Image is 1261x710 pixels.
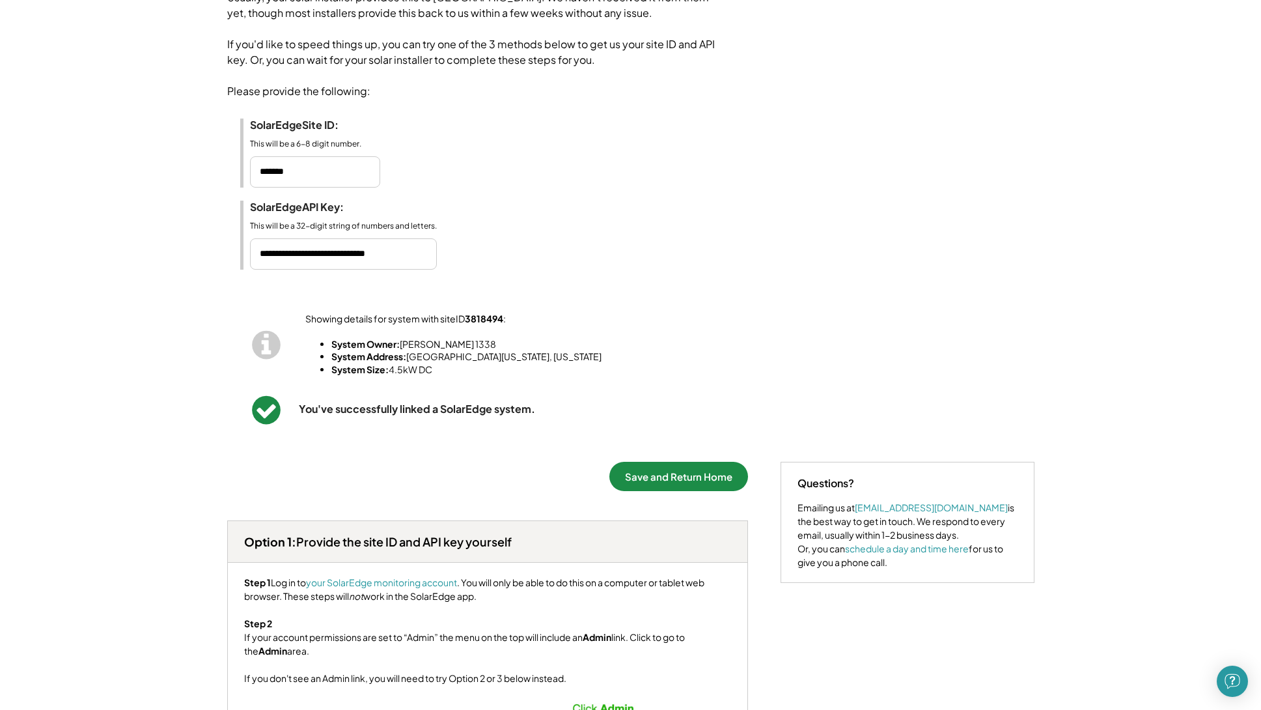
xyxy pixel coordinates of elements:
div: SolarEdge : [250,201,380,214]
strong: API Key [302,200,340,214]
strong: 3818494 [465,313,503,324]
div: Log in to . You will only be able to do this on a computer or tablet web browser. These steps wil... [244,576,731,685]
strong: Option 1: [244,534,296,549]
em: not [349,590,363,602]
strong: System Size: [331,363,389,375]
strong: Step 2 [244,618,272,629]
div: This will be a 6-8 digit number. [250,139,380,150]
a: [EMAIL_ADDRESS][DOMAIN_NAME] [855,502,1008,513]
h3: Provide the site ID and API key yourself [244,534,512,549]
div: Questions? [797,476,854,491]
li: [GEOGRAPHIC_DATA][US_STATE], [US_STATE] [331,350,741,363]
strong: System Address: [331,350,406,362]
a: your SolarEdge monitoring account [306,576,457,588]
div: Open Intercom Messenger [1217,666,1248,697]
strong: Step 1 [244,576,271,588]
strong: Site ID [302,118,335,132]
div: SolarEdge : [250,119,380,132]
button: Save and Return Home [609,462,748,491]
div: Emailing us at is the best way to get in touch. We respond to every email, usually within 1-2 bus... [797,501,1018,569]
strong: System Owner: [331,338,400,350]
li: [PERSON_NAME] 1338 [331,338,741,351]
a: schedule a day and time here [845,543,969,554]
li: 4.5kW DC [331,363,741,376]
div: This will be a 32-digit string of numbers and letters. [250,221,437,232]
strong: Admin [583,631,611,643]
strong: Admin [258,645,287,657]
div: Showing details for system with siteID : [305,313,741,376]
div: You've successfully linked a SolarEdge system. [299,403,741,416]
